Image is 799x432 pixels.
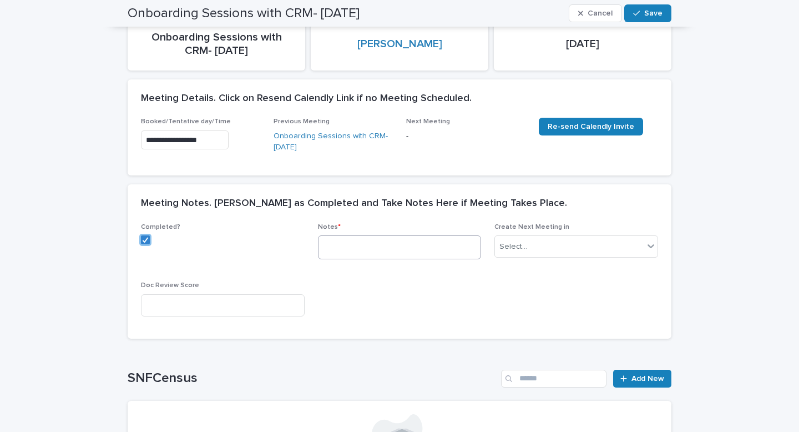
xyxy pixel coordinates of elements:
[631,375,664,383] span: Add New
[274,130,393,154] a: Onboarding Sessions with CRM- [DATE]
[406,130,525,142] p: -
[141,224,180,230] span: Completed?
[494,224,569,230] span: Create Next Meeting in
[406,118,450,125] span: Next Meeting
[318,224,341,230] span: Notes
[644,9,663,17] span: Save
[128,370,497,386] h1: SNFCensus
[613,370,671,388] a: Add New
[499,241,527,253] div: Select...
[624,4,671,22] button: Save
[128,6,360,22] h2: Onboarding Sessions with CRM- [DATE]
[501,370,606,388] input: Search
[274,118,330,125] span: Previous Meeting
[141,118,231,125] span: Booked/Tentative day/Time
[539,118,643,135] a: Re-send Calendly Invite
[141,93,472,105] h2: Meeting Details. Click on Resend Calendly Link if no Meeting Scheduled.
[507,37,658,51] p: [DATE]
[357,37,442,51] a: [PERSON_NAME]
[569,4,622,22] button: Cancel
[141,31,292,57] p: Onboarding Sessions with CRM- [DATE]
[141,282,199,289] span: Doc Review Score
[548,123,634,130] span: Re-send Calendly Invite
[141,198,567,210] h2: Meeting Notes. [PERSON_NAME] as Completed and Take Notes Here if Meeting Takes Place.
[588,9,613,17] span: Cancel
